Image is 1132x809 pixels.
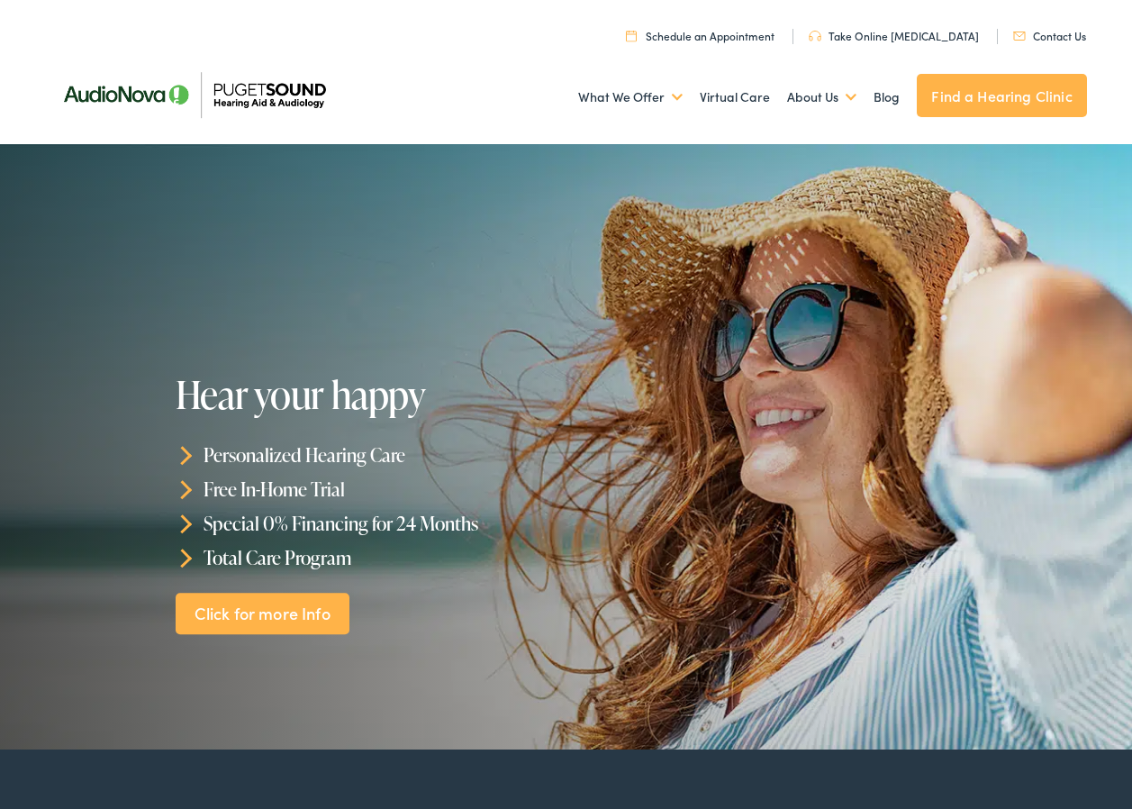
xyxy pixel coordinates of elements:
img: utility icon [1013,32,1026,41]
a: Take Online [MEDICAL_DATA] [809,28,979,43]
li: Free In-Home Trial [176,472,572,506]
img: utility icon [626,30,637,41]
a: Blog [874,64,900,131]
a: Contact Us [1013,28,1086,43]
li: Total Care Program [176,541,572,575]
a: Virtual Care [700,64,770,131]
a: About Us [787,64,856,131]
a: Find a Hearing Clinic [917,74,1086,117]
li: Personalized Hearing Care [176,438,572,472]
img: utility icon [809,31,821,41]
h1: Hear your happy [176,374,572,415]
a: What We Offer [578,64,683,131]
a: Click for more Info [176,593,350,635]
li: Special 0% Financing for 24 Months [176,506,572,541]
a: Schedule an Appointment [626,28,774,43]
